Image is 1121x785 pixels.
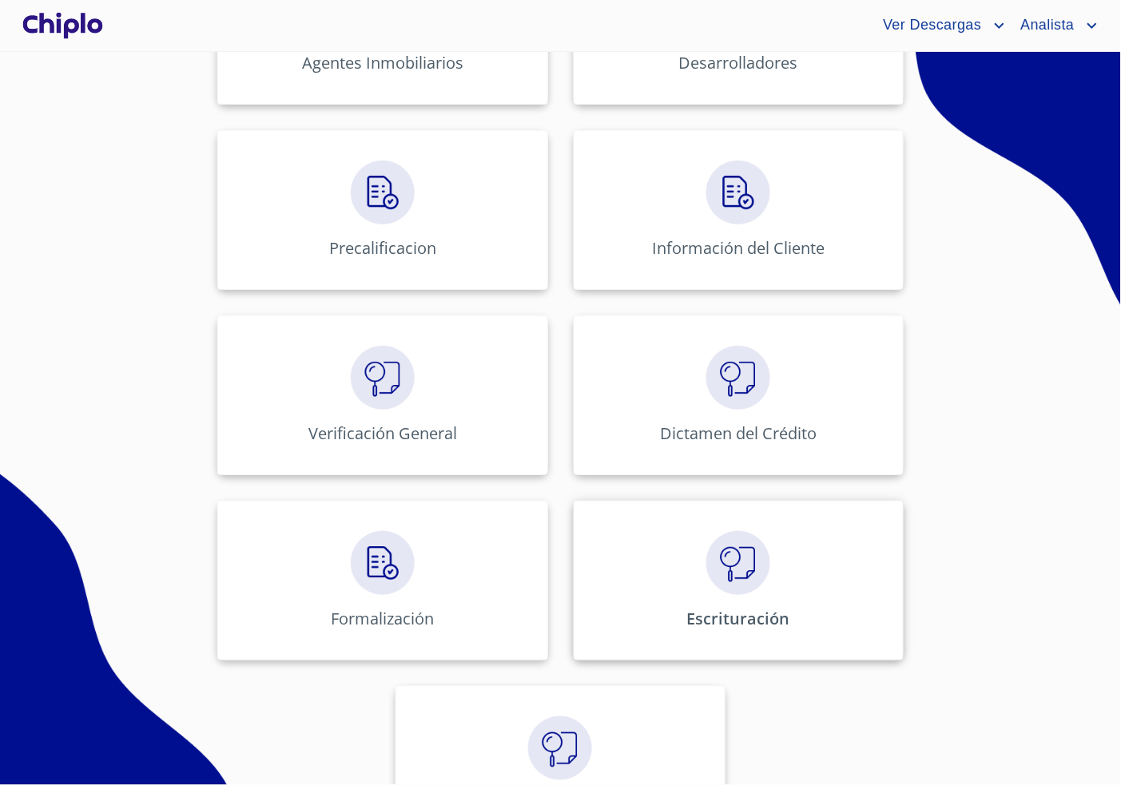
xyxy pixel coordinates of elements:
img: megaClickCreditos.png [706,161,770,224]
img: megaClickDictamen.png [528,716,592,780]
span: Ver Descargas [871,13,989,38]
img: megaClickCreditos.png [351,531,415,595]
img: megaClickDictamen.png [706,346,770,410]
p: Verificación General [308,422,457,444]
p: Precalificacion [329,237,436,259]
img: megaClickVerifiacion.png [706,531,770,595]
p: Información del Cliente [652,237,825,259]
img: megaClickVerifiacion.png [351,346,415,410]
p: Agentes Inmobiliarios [302,52,463,73]
span: Analista [1009,13,1083,38]
p: Desarrolladores [679,52,798,73]
button: account of current user [871,13,1008,38]
p: Formalización [331,608,434,629]
button: account of current user [1009,13,1102,38]
p: Dictamen del Crédito [660,422,817,444]
p: Escrituración [687,608,790,629]
img: megaClickCreditos.png [351,161,415,224]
